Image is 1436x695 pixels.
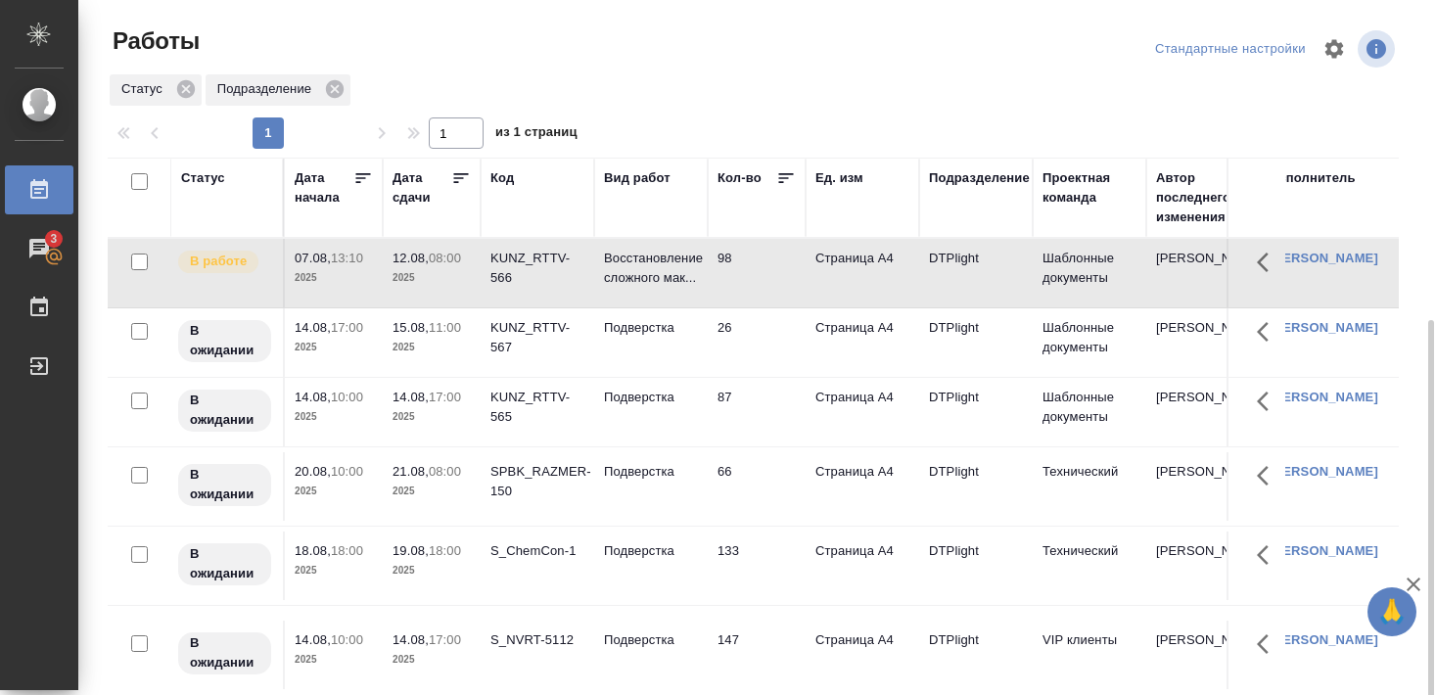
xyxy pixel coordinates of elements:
a: [PERSON_NAME] [1270,464,1378,479]
td: Страница А4 [806,239,919,307]
td: Шаблонные документы [1033,308,1146,377]
p: 10:00 [331,464,363,479]
div: split button [1150,34,1311,65]
td: Технический [1033,532,1146,600]
span: Настроить таблицу [1311,25,1358,72]
p: 19.08, [393,543,429,558]
div: Вид работ [604,168,671,188]
a: [PERSON_NAME] [1270,543,1378,558]
p: 2025 [393,268,471,288]
p: 17:00 [429,632,461,647]
p: 18:00 [331,543,363,558]
td: Страница А4 [806,532,919,600]
div: Исполнитель [1270,168,1356,188]
span: Посмотреть информацию [1358,30,1399,68]
p: 18.08, [295,543,331,558]
td: 98 [708,239,806,307]
div: Дата сдачи [393,168,451,208]
p: 2025 [393,650,471,670]
p: 2025 [393,407,471,427]
p: 14.08, [393,632,429,647]
div: S_NVRT-5112 [490,630,584,650]
button: Здесь прячутся важные кнопки [1245,378,1292,425]
td: Шаблонные документы [1033,378,1146,446]
td: Страница А4 [806,308,919,377]
p: 18:00 [429,543,461,558]
div: Проектная команда [1042,168,1136,208]
td: 87 [708,378,806,446]
div: Исполнитель назначен, приступать к работе пока рано [176,541,273,587]
button: Здесь прячутся важные кнопки [1245,239,1292,286]
td: 147 [708,621,806,689]
span: из 1 страниц [495,120,578,149]
td: Технический [1033,452,1146,521]
p: 13:10 [331,251,363,265]
td: [PERSON_NAME] [1146,452,1260,521]
p: 14.08, [295,320,331,335]
p: 2025 [295,338,373,357]
p: В ожидании [190,391,259,430]
p: Подверстка [604,541,698,561]
p: Подверстка [604,388,698,407]
p: 10:00 [331,390,363,404]
td: Страница А4 [806,452,919,521]
p: 12.08, [393,251,429,265]
button: 🙏 [1367,587,1416,636]
div: Исполнитель выполняет работу [176,249,273,275]
div: Статус [181,168,225,188]
span: 🙏 [1375,591,1409,632]
td: [PERSON_NAME] [1146,621,1260,689]
p: 17:00 [429,390,461,404]
p: В ожидании [190,544,259,583]
div: S_ChemCon-1 [490,541,584,561]
td: 26 [708,308,806,377]
td: [PERSON_NAME] [1146,532,1260,600]
a: [PERSON_NAME] [1270,632,1378,647]
td: [PERSON_NAME] [1146,308,1260,377]
p: 07.08, [295,251,331,265]
p: 08:00 [429,464,461,479]
div: Исполнитель назначен, приступать к работе пока рано [176,462,273,508]
p: Подверстка [604,462,698,482]
p: 2025 [295,268,373,288]
div: Статус [110,74,202,106]
p: 14.08, [295,390,331,404]
p: Восстановление сложного мак... [604,249,698,288]
a: [PERSON_NAME] [1270,390,1378,404]
p: 20.08, [295,464,331,479]
td: Шаблонные документы [1033,239,1146,307]
td: DTPlight [919,452,1033,521]
div: Исполнитель назначен, приступать к работе пока рано [176,388,273,434]
button: Здесь прячутся важные кнопки [1245,621,1292,668]
p: 2025 [393,561,471,580]
p: Статус [121,79,169,99]
div: Кол-во [718,168,762,188]
div: Код [490,168,514,188]
div: SPBK_RAZMER-150 [490,462,584,501]
div: Исполнитель назначен, приступать к работе пока рано [176,630,273,676]
p: 2025 [295,561,373,580]
p: 15.08, [393,320,429,335]
div: Ед. изм [815,168,863,188]
span: Работы [108,25,200,57]
div: Дата начала [295,168,353,208]
td: [PERSON_NAME] [1146,239,1260,307]
p: В работе [190,252,247,271]
button: Здесь прячутся важные кнопки [1245,532,1292,579]
td: VIP клиенты [1033,621,1146,689]
span: 3 [38,229,69,249]
td: DTPlight [919,308,1033,377]
p: В ожидании [190,321,259,360]
p: 14.08, [295,632,331,647]
p: 2025 [393,338,471,357]
div: KUNZ_RTTV-566 [490,249,584,288]
p: 14.08, [393,390,429,404]
td: Страница А4 [806,621,919,689]
td: DTPlight [919,532,1033,600]
p: В ожидании [190,465,259,504]
p: 2025 [393,482,471,501]
p: 2025 [295,482,373,501]
p: 2025 [295,650,373,670]
p: 17:00 [331,320,363,335]
td: Страница А4 [806,378,919,446]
